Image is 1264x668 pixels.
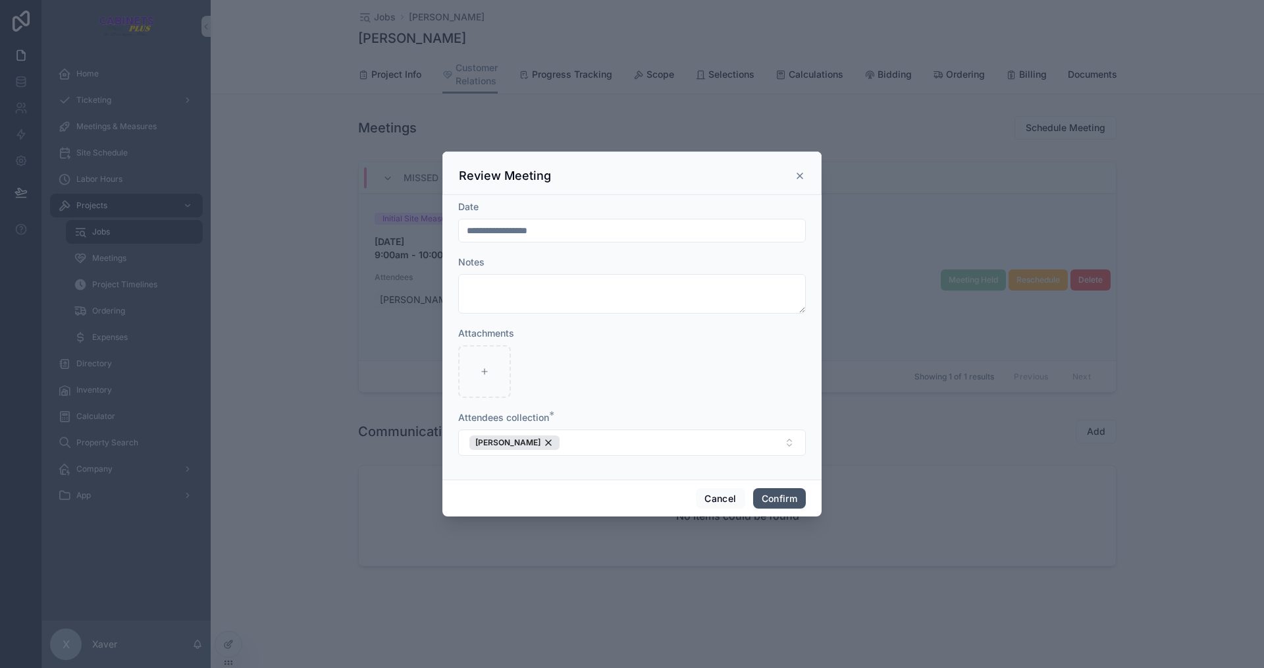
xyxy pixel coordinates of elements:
span: Attendees collection [458,412,549,423]
h3: Review Meeting [459,168,551,184]
button: Select Button [458,430,806,456]
button: Confirm [753,488,806,509]
span: Date [458,201,479,212]
span: [PERSON_NAME] [475,437,540,448]
span: Attachments [458,327,514,339]
button: Cancel [696,488,745,509]
button: Unselect 7 [469,435,560,450]
span: Notes [458,256,485,267]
